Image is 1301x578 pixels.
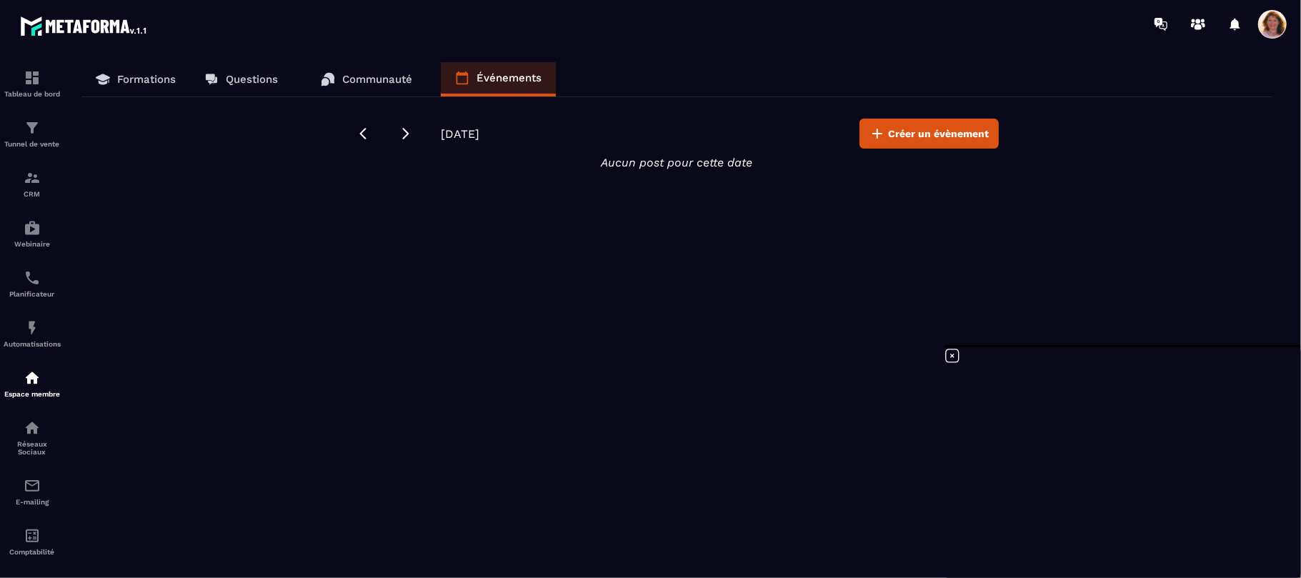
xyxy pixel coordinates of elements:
a: Communauté [306,62,427,96]
button: Créer un évènement [859,119,999,149]
span: Créer un évènement [889,126,990,141]
a: accountantaccountantComptabilité [4,517,61,567]
img: email [24,477,41,494]
p: Espace membre [4,390,61,398]
p: Tunnel de vente [4,140,61,148]
p: Questions [226,73,278,86]
p: Automatisations [4,340,61,348]
span: [DATE] [442,127,480,141]
img: automations [24,369,41,387]
p: Réseaux Sociaux [4,440,61,456]
a: emailemailE-mailing [4,467,61,517]
a: automationsautomationsAutomatisations [4,309,61,359]
a: automationsautomationsWebinaire [4,209,61,259]
p: Planificateur [4,290,61,298]
img: formation [24,169,41,186]
img: scheduler [24,269,41,286]
a: social-networksocial-networkRéseaux Sociaux [4,409,61,467]
img: automations [24,219,41,236]
i: Aucun post pour cette date [602,156,753,169]
p: Communauté [342,73,412,86]
p: Tableau de bord [4,90,61,98]
p: Webinaire [4,240,61,248]
a: Événements [441,62,556,96]
p: Comptabilité [4,548,61,556]
a: Questions [190,62,292,96]
a: schedulerschedulerPlanificateur [4,259,61,309]
img: automations [24,319,41,337]
img: logo [20,13,149,39]
p: Formations [117,73,176,86]
img: accountant [24,527,41,544]
p: Événements [477,71,542,84]
a: automationsautomationsEspace membre [4,359,61,409]
img: social-network [24,419,41,437]
img: formation [24,119,41,136]
a: formationformationTableau de bord [4,59,61,109]
p: E-mailing [4,498,61,506]
img: formation [24,69,41,86]
a: formationformationCRM [4,159,61,209]
a: Formations [81,62,190,96]
a: formationformationTunnel de vente [4,109,61,159]
p: CRM [4,190,61,198]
